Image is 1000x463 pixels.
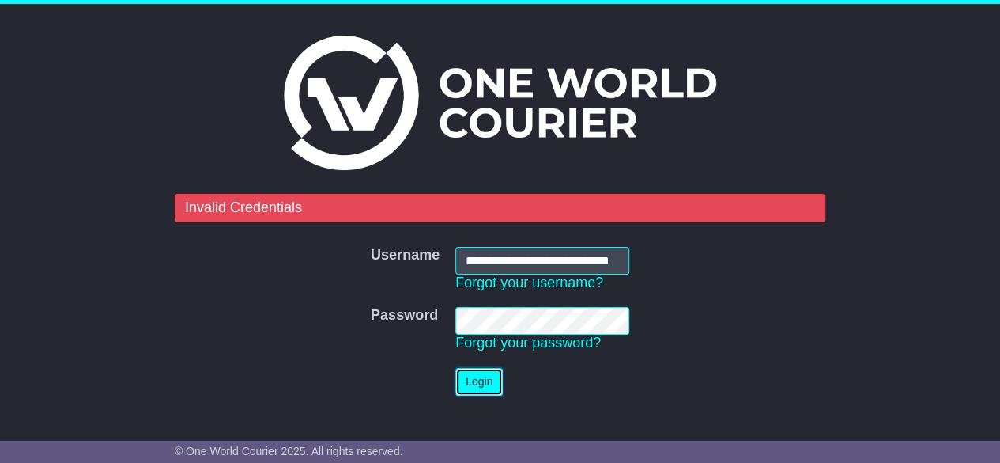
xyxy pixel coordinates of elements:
a: Forgot your username? [455,275,603,290]
img: One World [284,36,715,170]
span: © One World Courier 2025. All rights reserved. [175,445,403,457]
div: Invalid Credentials [175,194,825,222]
label: Username [371,247,440,264]
a: Forgot your password? [455,335,601,351]
label: Password [371,307,438,324]
button: Login [455,368,503,396]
